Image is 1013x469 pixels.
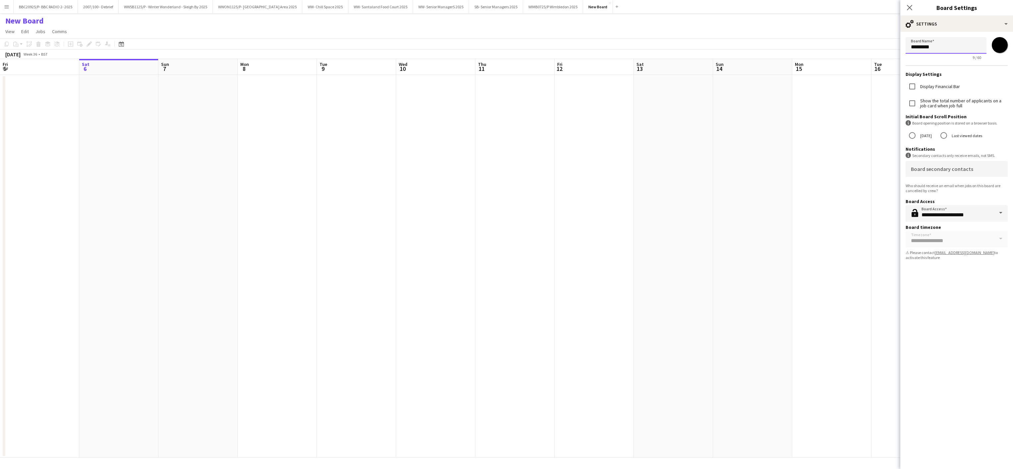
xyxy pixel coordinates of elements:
div: Settings [900,16,1013,32]
h3: Board Settings [900,3,1013,12]
button: WW- Senior ManagerS 2025 [413,0,469,13]
span: 7 [160,65,169,73]
button: BBC20925/P- BBC RADIO 2- 2025 [14,0,78,13]
a: [EMAIL_ADDRESS][DOMAIN_NAME] [935,250,994,255]
span: 5 [2,65,8,73]
button: SB- Senior Managers 2025 [469,0,523,13]
button: New Board [583,0,613,13]
div: [DATE] [5,51,21,58]
button: WWON1125/P- [GEOGRAPHIC_DATA] Area 2025 [213,0,302,13]
span: View [5,28,15,34]
span: Tue [874,61,882,67]
span: Sat [636,61,644,67]
h3: Notifications [906,146,1008,152]
button: 2007/100 - Debrief [78,0,119,13]
label: Display Financial Bar [919,84,960,89]
span: Fri [3,61,8,67]
a: View [3,27,17,36]
div: ⚠ Please contact to activate this feature [906,250,1008,260]
label: Last viewed dates [950,130,982,141]
label: [DATE] [919,130,932,141]
span: Wed [399,61,407,67]
span: Sat [82,61,89,67]
span: Edit [21,28,29,34]
span: 11 [477,65,486,73]
span: 9 / 60 [967,55,986,60]
span: Mon [240,61,249,67]
span: Thu [478,61,486,67]
span: Jobs [35,28,45,34]
span: Sun [716,61,724,67]
div: Secondary contacts only receive emails, not SMS. [906,153,1008,158]
span: 10 [398,65,407,73]
span: Tue [320,61,327,67]
div: BST [41,52,48,57]
span: Mon [795,61,804,67]
div: Board opening position is stored on a browser basis. [906,120,1008,126]
span: 9 [319,65,327,73]
button: WWSB1125/P - Winter Wonderland - Sleigh By 2025 [119,0,213,13]
span: 8 [239,65,249,73]
span: Week 36 [22,52,38,57]
span: Comms [52,28,67,34]
h3: Board Access [906,198,1008,204]
h1: New Board [5,16,44,26]
h3: Initial Board Scroll Position [906,114,1008,120]
h3: Display Settings [906,71,1008,77]
span: 13 [635,65,644,73]
a: Comms [49,27,70,36]
span: 15 [794,65,804,73]
a: Jobs [33,27,48,36]
span: 6 [81,65,89,73]
label: Show the total number of applicants on a job card when job full [919,98,1008,108]
h3: Board timezone [906,224,1008,230]
span: Sun [161,61,169,67]
span: 14 [715,65,724,73]
a: Edit [19,27,31,36]
button: WW- Chill Space 2025 [302,0,348,13]
span: 16 [873,65,882,73]
button: WIMB0725/P Wimbledon 2025 [523,0,583,13]
span: 12 [556,65,563,73]
button: WW- Santaland Food Court 2025 [348,0,413,13]
div: Who should receive an email when jobs on this board are cancelled by crew? [906,183,1008,193]
mat-label: Board secondary contacts [911,166,973,172]
span: Fri [557,61,563,67]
